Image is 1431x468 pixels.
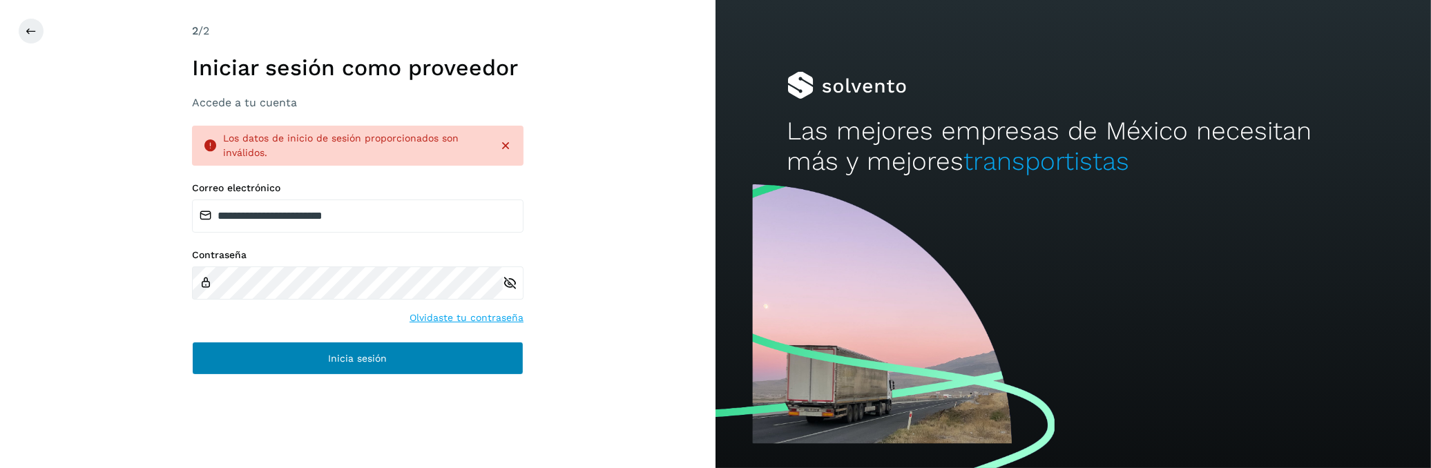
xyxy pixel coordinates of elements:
span: Inicia sesión [329,353,387,363]
a: Olvidaste tu contraseña [410,311,524,325]
button: Inicia sesión [192,342,524,375]
h2: Las mejores empresas de México necesitan más y mejores [787,116,1360,177]
h3: Accede a tu cuenta [192,96,524,109]
label: Contraseña [192,249,524,261]
span: transportistas [964,146,1130,176]
div: Los datos de inicio de sesión proporcionados son inválidos. [223,131,488,160]
iframe: reCAPTCHA [253,391,463,445]
h1: Iniciar sesión como proveedor [192,55,524,81]
label: Correo electrónico [192,182,524,194]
